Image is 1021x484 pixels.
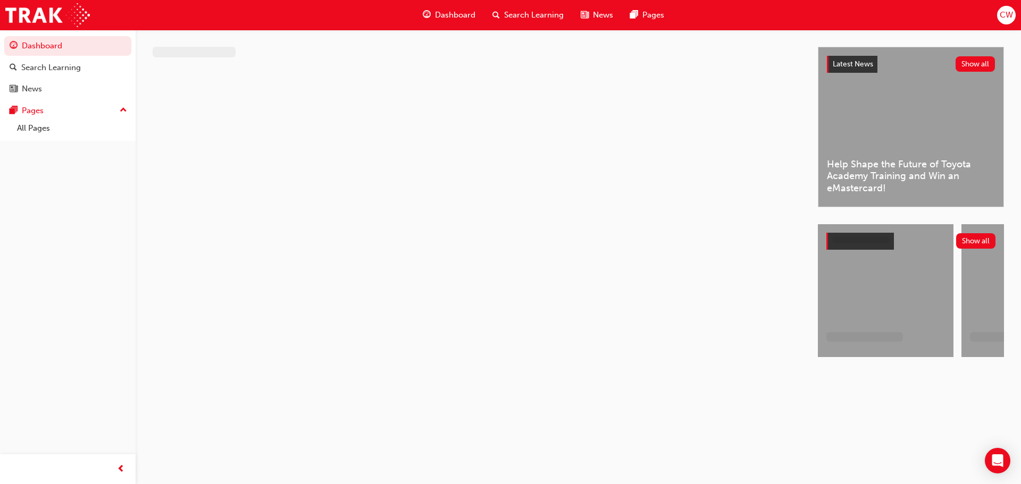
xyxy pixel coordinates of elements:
[504,9,564,21] span: Search Learning
[13,120,131,137] a: All Pages
[622,4,673,26] a: pages-iconPages
[4,36,131,56] a: Dashboard
[117,463,125,476] span: prev-icon
[4,34,131,101] button: DashboardSearch LearningNews
[414,4,484,26] a: guage-iconDashboard
[22,83,42,95] div: News
[10,63,17,73] span: search-icon
[435,9,475,21] span: Dashboard
[5,3,90,27] img: Trak
[818,47,1004,207] a: Latest NewsShow allHelp Shape the Future of Toyota Academy Training and Win an eMastercard!
[21,62,81,74] div: Search Learning
[484,4,572,26] a: search-iconSearch Learning
[593,9,613,21] span: News
[4,101,131,121] button: Pages
[956,233,996,249] button: Show all
[492,9,500,22] span: search-icon
[4,58,131,78] a: Search Learning
[572,4,622,26] a: news-iconNews
[1000,9,1013,21] span: CW
[423,9,431,22] span: guage-icon
[4,79,131,99] a: News
[833,60,873,69] span: Latest News
[120,104,127,117] span: up-icon
[22,105,44,117] div: Pages
[827,158,995,194] span: Help Shape the Future of Toyota Academy Training and Win an eMastercard!
[827,56,995,73] a: Latest NewsShow all
[630,9,638,22] span: pages-icon
[642,9,664,21] span: Pages
[956,56,995,72] button: Show all
[10,106,18,116] span: pages-icon
[997,6,1016,24] button: CW
[826,233,995,250] a: Show all
[985,448,1010,473] div: Open Intercom Messenger
[10,41,18,51] span: guage-icon
[581,9,589,22] span: news-icon
[10,84,18,94] span: news-icon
